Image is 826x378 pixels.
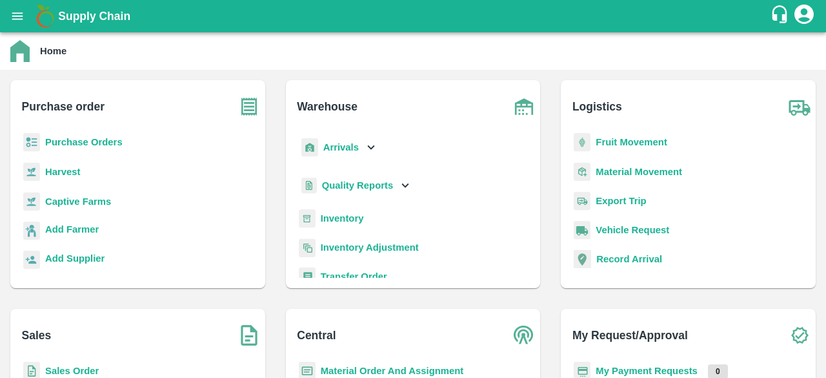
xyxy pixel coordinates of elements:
[321,213,364,224] a: Inventory
[574,162,590,182] img: material
[45,224,99,235] b: Add Farmer
[783,319,816,352] img: check
[321,366,464,376] a: Material Order And Assignment
[321,242,419,253] a: Inventory Adjustment
[299,209,316,228] img: whInventory
[10,40,30,62] img: home
[45,253,105,264] b: Add Supplier
[58,7,770,25] a: Supply Chain
[58,10,130,23] b: Supply Chain
[40,46,66,56] b: Home
[574,192,590,211] img: delivery
[301,138,318,157] img: whArrival
[572,98,622,116] b: Logistics
[596,196,646,206] a: Export Trip
[22,98,105,116] b: Purchase order
[574,221,590,240] img: vehicle
[299,173,413,199] div: Quality Reports
[233,90,265,123] img: purchase
[3,1,32,31] button: open drawer
[322,180,394,191] b: Quality Reports
[297,326,336,344] b: Central
[596,137,667,147] a: Fruit Movement
[596,167,682,177] a: Material Movement
[233,319,265,352] img: soSales
[770,5,792,28] div: customer-support
[23,222,40,240] img: farmer
[45,251,105,269] a: Add Supplier
[45,137,123,147] a: Purchase Orders
[299,268,316,286] img: whTransfer
[792,3,816,30] div: account of current user
[23,251,40,269] img: supplier
[299,238,316,257] img: inventory
[783,90,816,123] img: truck
[299,133,379,162] div: Arrivals
[45,167,80,177] a: Harvest
[45,366,99,376] a: Sales Order
[301,178,317,194] img: qualityReport
[23,192,40,211] img: harvest
[321,271,387,282] a: Transfer Order
[596,225,669,235] a: Vehicle Request
[574,250,591,268] img: recordArrival
[45,222,99,240] a: Add Farmer
[23,162,40,182] img: harvest
[22,326,52,344] b: Sales
[297,98,358,116] b: Warehouse
[32,3,58,29] img: logo
[508,90,540,123] img: warehouse
[574,133,590,152] img: fruit
[572,326,688,344] b: My Request/Approval
[23,133,40,152] img: reciept
[596,254,662,264] a: Record Arrival
[323,142,359,152] b: Arrivals
[508,319,540,352] img: central
[45,196,111,207] a: Captive Farms
[596,366,698,376] a: My Payment Requests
